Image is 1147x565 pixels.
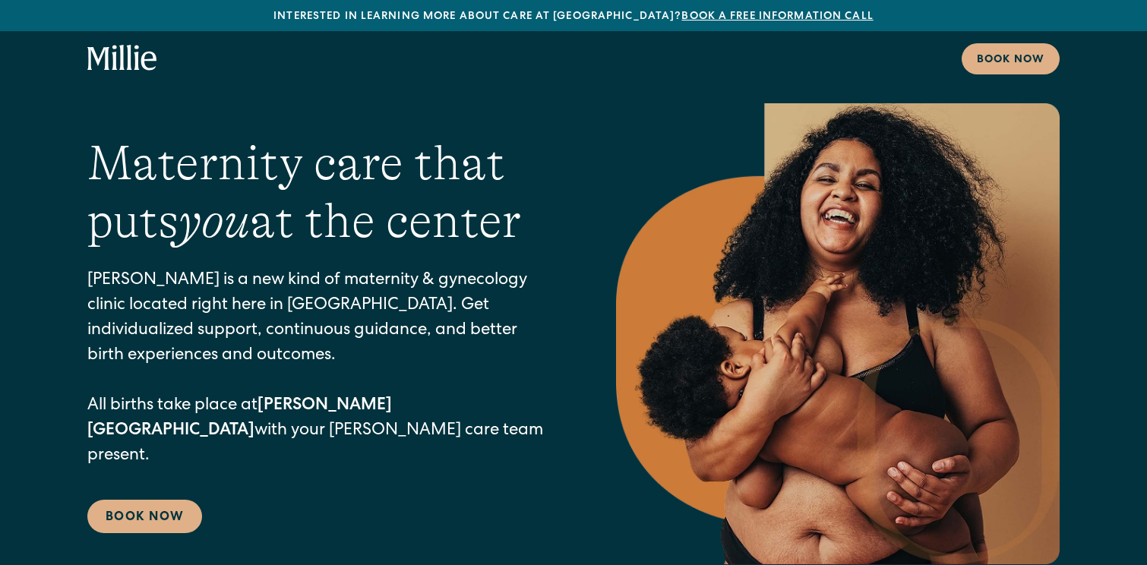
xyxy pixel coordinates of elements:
a: Book now [962,43,1060,74]
div: Book now [977,52,1044,68]
em: you [179,194,250,248]
img: Smiling mother with her baby in arms, celebrating body positivity and the nurturing bond of postp... [616,103,1060,564]
a: Book Now [87,500,202,533]
h1: Maternity care that puts at the center [87,134,555,251]
a: Book a free information call [681,11,873,22]
a: home [87,45,157,72]
p: [PERSON_NAME] is a new kind of maternity & gynecology clinic located right here in [GEOGRAPHIC_DA... [87,269,555,469]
